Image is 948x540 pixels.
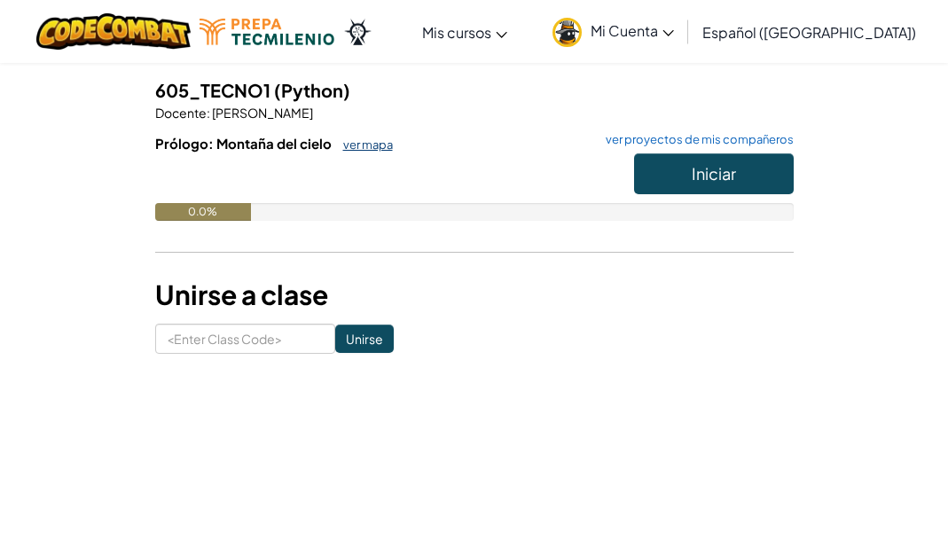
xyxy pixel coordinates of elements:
img: Ozaria [343,19,372,45]
span: (Python) [274,79,350,101]
span: Iniciar [692,163,736,184]
span: [PERSON_NAME] [210,105,313,121]
a: ver proyectos de mis compañeros [597,134,794,145]
span: Prólogo: Montaña del cielo [155,135,334,152]
a: Español ([GEOGRAPHIC_DATA]) [693,8,925,56]
span: Español ([GEOGRAPHIC_DATA]) [702,23,916,42]
input: Unirse [335,325,394,353]
span: Mis cursos [422,23,491,42]
button: Iniciar [634,153,794,194]
span: Mi Cuenta [591,21,674,40]
span: 605_TECNO1 [155,79,274,101]
span: : [207,105,210,121]
div: 0.0% [155,203,251,221]
h3: Unirse a clase [155,275,794,315]
a: Mi Cuenta [544,4,683,59]
img: Tecmilenio logo [200,19,334,45]
span: Docente [155,105,207,121]
img: CodeCombat logo [36,13,192,50]
input: <Enter Class Code> [155,324,335,354]
img: avatar [552,18,582,47]
a: Mis cursos [413,8,516,56]
a: ver mapa [334,137,393,152]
